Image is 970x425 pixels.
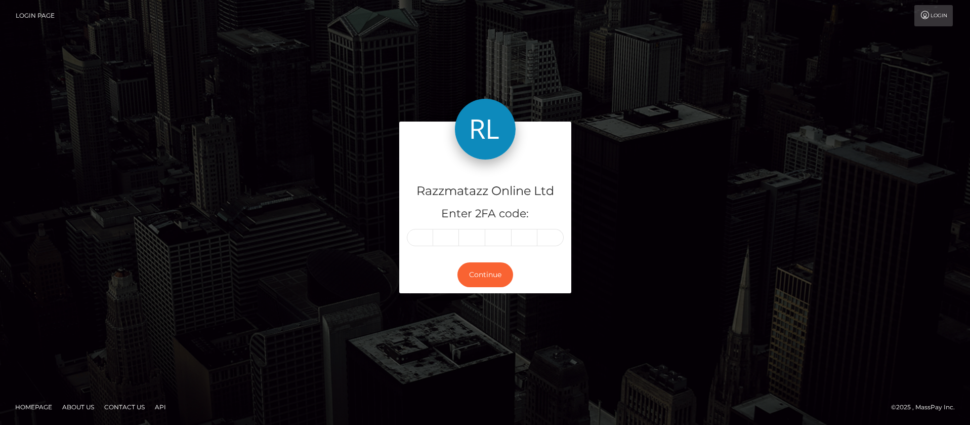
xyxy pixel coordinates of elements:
div: © 2025 , MassPay Inc. [891,402,962,413]
a: Login [914,5,953,26]
a: Login Page [16,5,55,26]
button: Continue [457,262,513,287]
h5: Enter 2FA code: [407,206,564,222]
a: API [151,399,170,415]
a: About Us [58,399,98,415]
a: Homepage [11,399,56,415]
a: Contact Us [100,399,149,415]
img: Razzmatazz Online Ltd [455,99,516,160]
h4: Razzmatazz Online Ltd [407,182,564,200]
